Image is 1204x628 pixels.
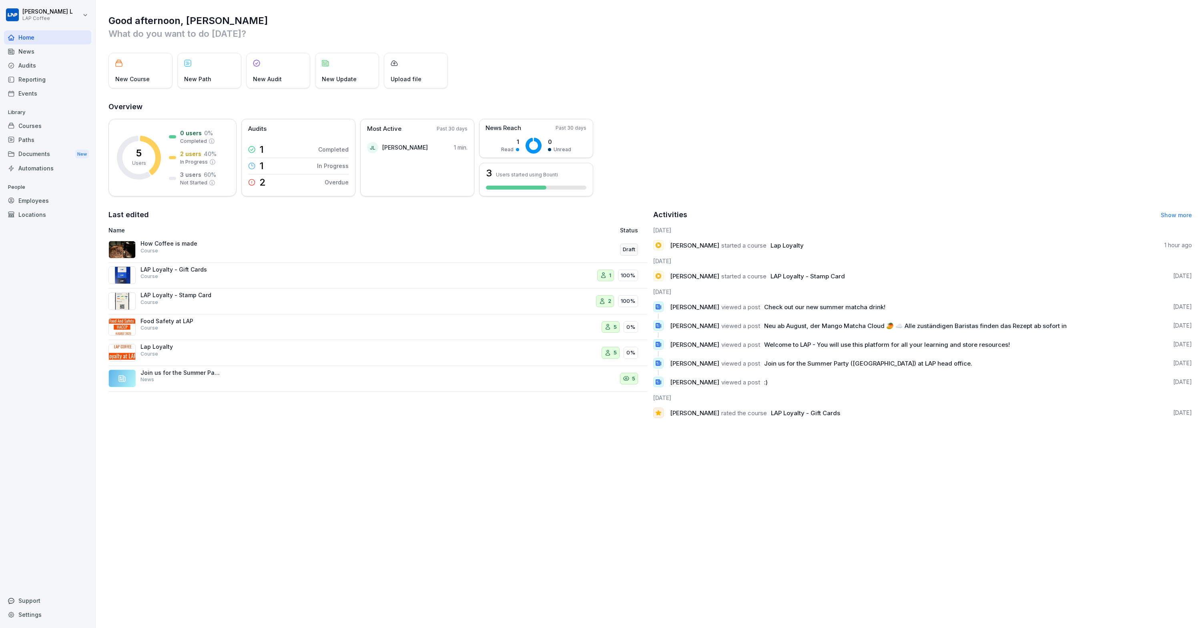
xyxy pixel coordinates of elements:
[108,266,136,284] img: px1roxfwbay5j4eqxxe2nqz1.png
[317,162,349,170] p: In Progress
[1173,272,1192,280] p: [DATE]
[501,146,514,153] p: Read
[180,150,201,158] p: 2 users
[764,322,1067,330] span: Neu ab August, der Mango Matcha Cloud 🥭 ☁️ Alle zuständigen Baristas finden das Rezept ab sofort in
[140,324,158,332] p: Course
[75,150,89,159] div: New
[764,378,768,386] span: :)
[4,208,91,222] a: Locations
[721,341,760,348] span: viewed a post
[259,145,264,154] p: 1
[108,344,136,362] img: f50nzvx4ss32m6aoab4l0s5i.png
[1164,241,1192,249] p: 1 hour ago
[108,366,648,392] a: Join us for the Summer Party ([GEOGRAPHIC_DATA]) at LAP head office.News5
[140,318,221,325] p: Food Safety at LAP
[554,146,571,153] p: Unread
[764,303,885,311] span: Check out our new summer matcha drink!
[140,273,158,280] p: Course
[454,143,468,152] p: 1 min.
[4,119,91,133] a: Courses
[4,194,91,208] a: Employees
[4,30,91,44] div: Home
[108,241,136,258] img: qrsn5oqfx1mz17aa8megk5xl.png
[108,340,648,366] a: Lap LoyaltyCourse50%
[108,314,648,340] a: Food Safety at LAPCourse50%
[140,240,221,247] p: How Coffee is made
[771,272,845,280] span: LAP Loyalty - Stamp Card
[180,138,207,145] p: Completed
[721,322,760,330] span: viewed a post
[22,8,73,15] p: [PERSON_NAME] L
[4,181,91,194] p: People
[670,409,719,417] span: [PERSON_NAME]
[108,288,648,314] a: LAP Loyalty - Stamp CardCourse2100%
[140,299,158,306] p: Course
[1173,378,1192,386] p: [DATE]
[108,209,648,220] h2: Last edited
[1161,212,1192,218] a: Show more
[764,360,972,367] span: Join us for the Summer Party ([GEOGRAPHIC_DATA]) at LAP head office.
[4,594,91,608] div: Support
[108,237,648,263] a: How Coffee is madeCourseDraft
[132,160,146,167] p: Users
[259,178,266,187] p: 2
[721,409,767,417] span: rated the course
[204,129,213,137] p: 0 %
[1173,303,1192,311] p: [DATE]
[108,318,136,336] img: x361whyuq7nogn2y6dva7jo9.png
[548,138,571,146] p: 0
[248,124,267,134] p: Audits
[670,242,719,249] span: [PERSON_NAME]
[108,27,1192,40] p: What do you want to do [DATE]?
[382,143,428,152] p: [PERSON_NAME]
[367,142,378,153] div: JL
[4,147,91,162] a: DocumentsNew
[653,394,1192,402] h6: [DATE]
[670,378,719,386] span: [PERSON_NAME]
[184,75,211,83] p: New Path
[721,303,760,311] span: viewed a post
[318,145,349,154] p: Completed
[771,409,840,417] span: LAP Loyalty - Gift Cards
[140,369,221,376] p: Join us for the Summer Party ([GEOGRAPHIC_DATA]) at LAP head office.
[108,263,648,289] a: LAP Loyalty - Gift CardsCourse1100%
[721,378,760,386] span: viewed a post
[626,349,635,357] p: 0%
[140,350,158,358] p: Course
[1173,322,1192,330] p: [DATE]
[501,138,519,146] p: 1
[771,242,804,249] span: Lap Loyalty
[140,266,221,273] p: LAP Loyalty - Gift Cards
[4,608,91,622] a: Settings
[140,376,154,383] p: News
[670,322,719,330] span: [PERSON_NAME]
[108,292,136,310] img: js5i5wyj94j5fuqc1aabkyon.png
[253,75,282,83] p: New Audit
[4,72,91,86] a: Reporting
[180,158,208,166] p: In Progress
[204,170,216,179] p: 60 %
[259,161,264,171] p: 1
[609,272,611,280] p: 1
[608,297,611,305] p: 2
[614,349,617,357] p: 5
[496,172,558,178] p: Users started using Bounti
[621,272,635,280] p: 100%
[764,341,1010,348] span: Welcome to LAP - You will use this platform for all your learning and store resources!
[621,297,635,305] p: 100%
[115,75,150,83] p: New Course
[653,257,1192,265] h6: [DATE]
[4,58,91,72] div: Audits
[486,124,521,133] p: News Reach
[108,14,1192,27] h1: Good afternoon, [PERSON_NAME]
[204,150,217,158] p: 40 %
[4,44,91,58] a: News
[556,124,586,132] p: Past 30 days
[4,161,91,175] a: Automations
[721,242,767,249] span: started a course
[4,133,91,147] a: Paths
[620,226,638,234] p: Status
